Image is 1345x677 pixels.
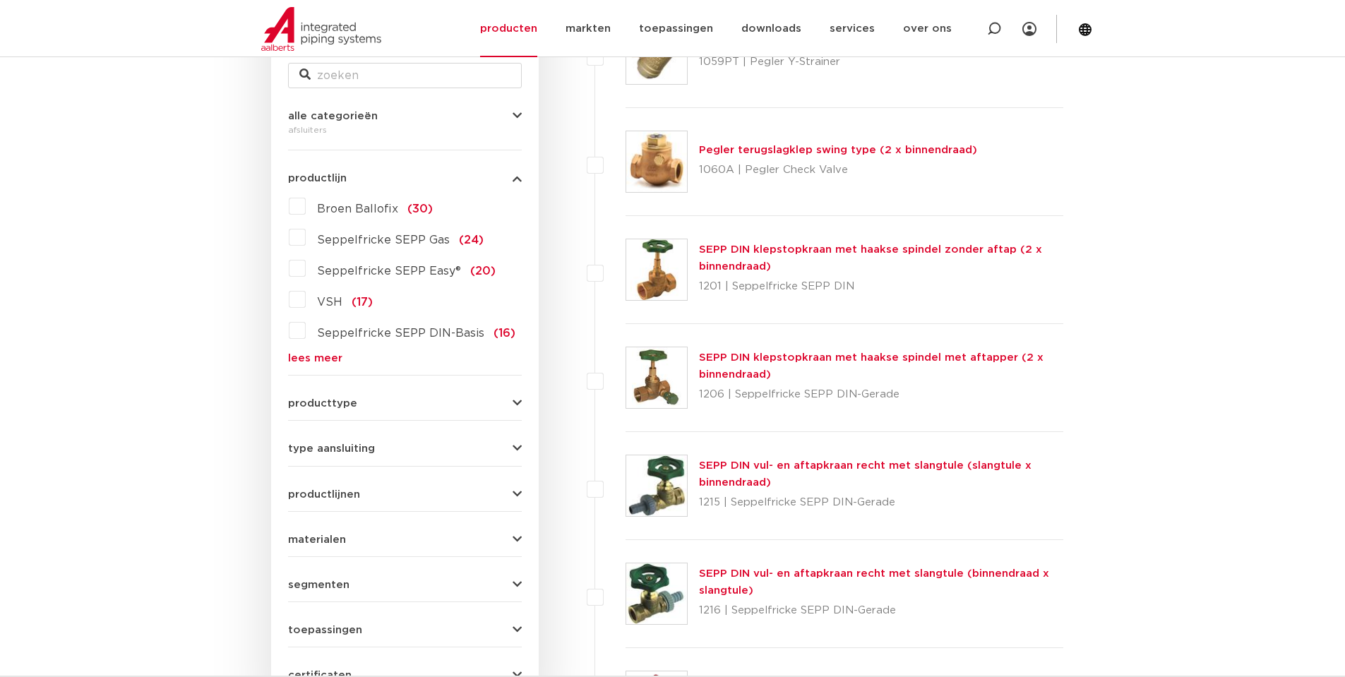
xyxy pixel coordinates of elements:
[352,296,373,308] span: (17)
[288,625,522,635] button: toepassingen
[288,625,362,635] span: toepassingen
[288,489,360,500] span: productlijnen
[288,353,522,364] a: lees meer
[699,491,1064,514] p: 1215 | Seppelfricke SEPP DIN-Gerade
[317,296,342,308] span: VSH
[699,275,1064,298] p: 1201 | Seppelfricke SEPP DIN
[288,443,522,454] button: type aansluiting
[288,173,347,184] span: productlijn
[288,580,349,590] span: segmenten
[317,328,484,339] span: Seppelfricke SEPP DIN-Basis
[407,203,433,215] span: (30)
[317,234,450,246] span: Seppelfricke SEPP Gas
[288,398,522,409] button: producttype
[699,383,1064,406] p: 1206 | Seppelfricke SEPP DIN-Gerade
[699,244,1042,272] a: SEPP DIN klepstopkraan met haakse spindel zonder aftap (2 x binnendraad)
[626,239,687,300] img: Thumbnail for SEPP DIN klepstopkraan met haakse spindel zonder aftap (2 x binnendraad)
[626,347,687,408] img: Thumbnail for SEPP DIN klepstopkraan met haakse spindel met aftapper (2 x binnendraad)
[288,489,522,500] button: productlijnen
[288,111,378,121] span: alle categorieën
[288,534,346,545] span: materialen
[288,63,522,88] input: zoeken
[317,265,461,277] span: Seppelfricke SEPP Easy®
[699,51,923,73] p: 1059PT | Pegler Y-Strainer
[288,580,522,590] button: segmenten
[494,328,515,339] span: (16)
[288,443,375,454] span: type aansluiting
[288,173,522,184] button: productlijn
[317,203,398,215] span: Broen Ballofix
[459,234,484,246] span: (24)
[288,121,522,138] div: afsluiters
[699,599,1064,622] p: 1216 | Seppelfricke SEPP DIN-Gerade
[288,398,357,409] span: producttype
[699,145,977,155] a: Pegler terugslagklep swing type (2 x binnendraad)
[699,159,977,181] p: 1060A | Pegler Check Valve
[288,111,522,121] button: alle categorieën
[288,534,522,545] button: materialen
[699,460,1032,488] a: SEPP DIN vul- en aftapkraan recht met slangtule (slangtule x binnendraad)
[699,568,1049,596] a: SEPP DIN vul- en aftapkraan recht met slangtule (binnendraad x slangtule)
[626,455,687,516] img: Thumbnail for SEPP DIN vul- en aftapkraan recht met slangtule (slangtule x binnendraad)
[626,131,687,192] img: Thumbnail for Pegler terugslagklep swing type (2 x binnendraad)
[626,563,687,624] img: Thumbnail for SEPP DIN vul- en aftapkraan recht met slangtule (binnendraad x slangtule)
[699,352,1044,380] a: SEPP DIN klepstopkraan met haakse spindel met aftapper (2 x binnendraad)
[470,265,496,277] span: (20)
